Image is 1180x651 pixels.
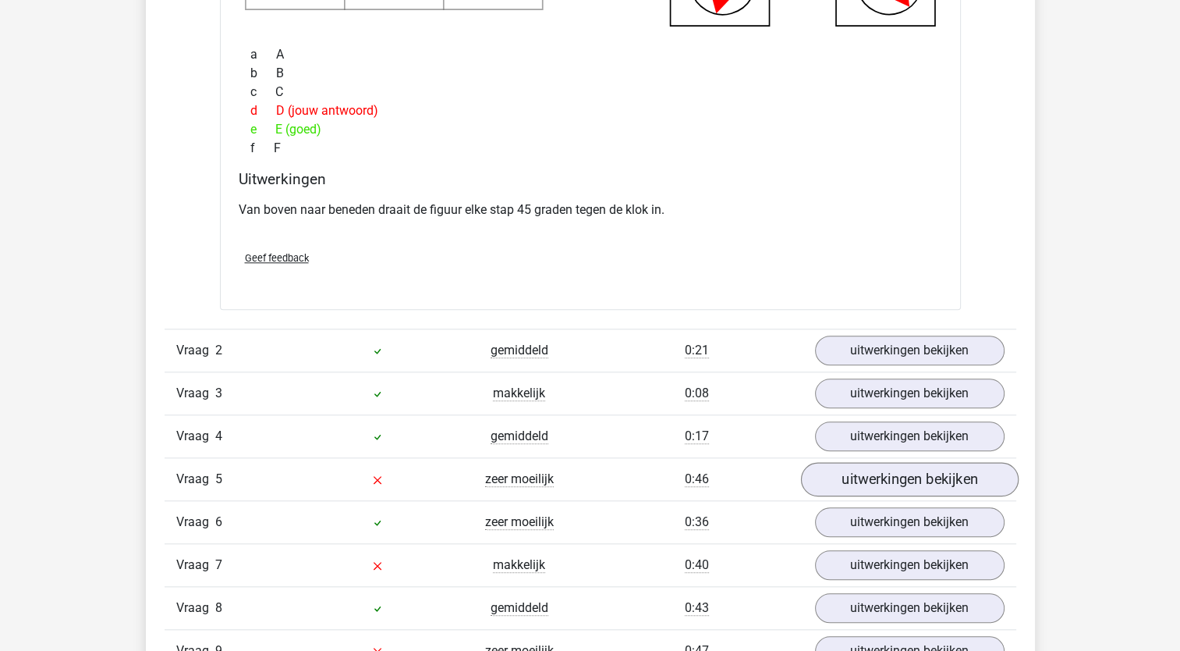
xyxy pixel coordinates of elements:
[685,386,709,401] span: 0:08
[176,513,215,532] span: Vraag
[250,45,276,64] span: a
[176,470,215,489] span: Vraag
[176,556,215,575] span: Vraag
[491,429,548,444] span: gemiddeld
[685,557,709,573] span: 0:40
[176,599,215,617] span: Vraag
[250,101,276,120] span: d
[685,471,709,487] span: 0:46
[685,429,709,444] span: 0:17
[685,514,709,530] span: 0:36
[800,462,1018,496] a: uitwerkingen bekijken
[250,120,275,139] span: e
[485,514,554,530] span: zeer moeilijk
[685,343,709,358] span: 0:21
[176,341,215,360] span: Vraag
[491,343,548,358] span: gemiddeld
[215,386,222,400] span: 3
[215,343,222,358] span: 2
[215,557,222,572] span: 7
[215,429,222,443] span: 4
[239,64,942,83] div: B
[215,600,222,615] span: 8
[685,600,709,616] span: 0:43
[815,507,1005,537] a: uitwerkingen bekijken
[493,386,545,401] span: makkelijk
[815,422,1005,451] a: uitwerkingen bekijken
[176,384,215,403] span: Vraag
[245,252,309,264] span: Geef feedback
[239,201,942,219] p: Van boven naar beneden draait de figuur elke stap 45 graden tegen de klok in.
[250,83,275,101] span: c
[815,336,1005,365] a: uitwerkingen bekijken
[176,427,215,446] span: Vraag
[215,514,222,529] span: 6
[239,139,942,158] div: F
[239,120,942,139] div: E (goed)
[239,170,942,188] h4: Uitwerkingen
[485,471,554,487] span: zeer moeilijk
[815,379,1005,408] a: uitwerkingen bekijken
[815,550,1005,580] a: uitwerkingen bekijken
[239,101,942,120] div: D (jouw antwoord)
[491,600,548,616] span: gemiddeld
[215,471,222,486] span: 5
[250,139,274,158] span: f
[493,557,545,573] span: makkelijk
[815,593,1005,623] a: uitwerkingen bekijken
[239,45,942,64] div: A
[239,83,942,101] div: C
[250,64,276,83] span: b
